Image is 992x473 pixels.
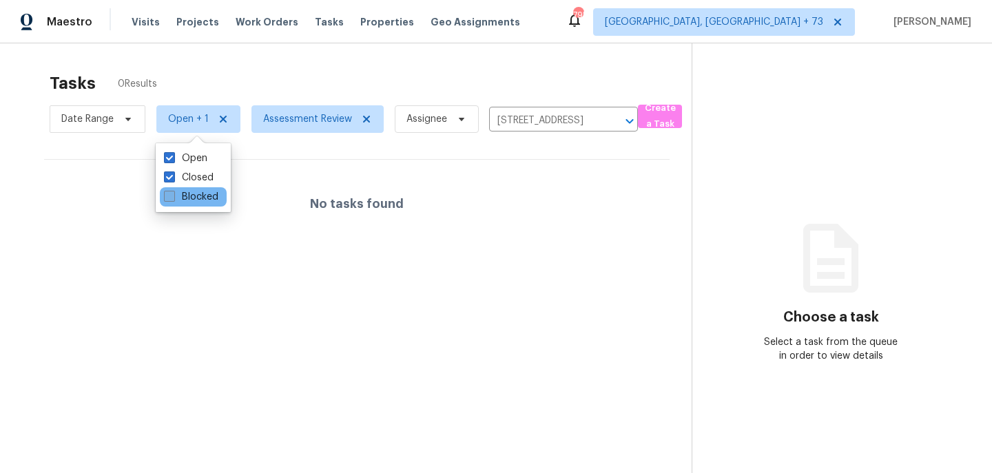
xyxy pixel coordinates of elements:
[164,190,218,204] label: Blocked
[573,8,583,22] div: 795
[431,15,520,29] span: Geo Assignments
[762,335,901,363] div: Select a task from the queue in order to view details
[489,110,599,132] input: Search by address
[118,77,157,91] span: 0 Results
[315,17,344,27] span: Tasks
[168,112,209,126] span: Open + 1
[620,112,639,131] button: Open
[888,15,971,29] span: [PERSON_NAME]
[263,112,352,126] span: Assessment Review
[360,15,414,29] span: Properties
[164,171,214,185] label: Closed
[132,15,160,29] span: Visits
[783,311,879,324] h3: Choose a task
[310,197,404,211] h4: No tasks found
[50,76,96,90] h2: Tasks
[176,15,219,29] span: Projects
[61,112,114,126] span: Date Range
[236,15,298,29] span: Work Orders
[638,105,682,128] button: Create a Task
[164,151,207,165] label: Open
[645,101,675,132] span: Create a Task
[605,15,823,29] span: [GEOGRAPHIC_DATA], [GEOGRAPHIC_DATA] + 73
[406,112,447,126] span: Assignee
[47,15,92,29] span: Maestro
